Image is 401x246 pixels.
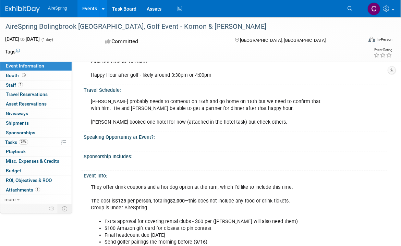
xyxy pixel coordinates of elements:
[5,139,28,145] span: Tasks
[0,176,72,185] a: ROI, Objectives & ROO
[105,218,321,225] li: Extra approval for covering rental clubs - $60 per ([PERSON_NAME] will also need them)
[103,36,224,48] div: Committed
[5,6,40,13] img: ExhibitDay
[0,157,72,166] a: Misc. Expenses & Credits
[19,139,28,145] span: 75%
[367,2,380,15] img: Christine Silvestri
[6,130,35,135] span: Sponsorships
[6,63,44,69] span: Event Information
[6,168,21,173] span: Budget
[115,198,151,204] b: $125 per person
[0,90,72,99] a: Travel Reservations
[0,185,72,195] a: Attachments1
[0,128,72,137] a: Sponsorships
[58,204,72,213] td: Toggle Event Tabs
[0,71,72,80] a: Booth
[0,109,72,118] a: Giveaways
[6,91,48,97] span: Travel Reservations
[240,38,326,43] span: [GEOGRAPHIC_DATA], [GEOGRAPHIC_DATA]
[3,21,355,33] div: AireSpring Bolingbrook [GEOGRAPHIC_DATA], Golf Event - Komon & [PERSON_NAME]
[6,187,40,193] span: Attachments
[0,195,72,204] a: more
[0,138,72,147] a: Tasks75%
[48,6,67,11] span: AireSpring
[6,82,23,88] span: Staff
[105,239,321,246] li: Send golfer pairings the morning before (9/16)
[170,198,185,204] b: $2,000
[19,36,26,42] span: to
[6,111,28,116] span: Giveaways
[376,37,392,42] div: In-Person
[0,81,72,90] a: Staff2
[21,73,27,78] span: Booth not reserved yet
[35,187,40,192] span: 1
[84,151,387,160] div: Sponsorship Includes:
[0,166,72,175] a: Budget
[46,204,58,213] td: Personalize Event Tab Strip
[6,73,27,78] span: Booth
[0,61,72,71] a: Event Information
[0,147,72,156] a: Playbook
[6,177,52,183] span: ROI, Objectives & ROO
[0,119,72,128] a: Shipments
[368,37,375,42] img: Format-Inperson.png
[84,85,387,94] div: Travel Schedule:
[105,225,321,232] li: $100 Amazon gift card for closest to pin contest
[5,36,40,42] span: [DATE] [DATE]
[332,36,392,46] div: Event Format
[5,48,20,55] td: Tags
[6,149,26,154] span: Playbook
[84,132,387,140] div: Speaking Opportunity at Event?:
[4,197,15,202] span: more
[374,48,392,52] div: Event Rating
[18,82,23,87] span: 2
[105,232,321,239] li: Final headcount due [DATE]
[84,171,387,179] div: Event Info:
[0,99,72,109] a: Asset Reservations
[6,101,47,107] span: Asset Reservations
[6,120,29,126] span: Shipments
[6,158,59,164] span: Misc. Expenses & Credits
[41,37,53,42] span: (1 day)
[86,95,326,129] div: [PERSON_NAME] probably needs to comeout on 16th and go home on 18th but we need to confirm that w...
